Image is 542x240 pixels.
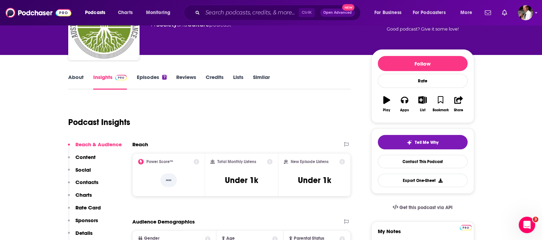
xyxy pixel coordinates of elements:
div: Bookmark [432,108,448,112]
p: Sponsors [75,217,98,224]
button: Social [68,167,91,179]
span: New [342,4,354,11]
button: open menu [456,7,481,18]
button: Show profile menu [518,5,533,20]
a: Pro website [460,224,472,230]
span: Podcasts [85,8,105,18]
button: open menu [80,7,114,18]
button: open menu [141,7,179,18]
span: Monitoring [146,8,170,18]
div: Search podcasts, credits, & more... [190,5,367,21]
iframe: Intercom live chat [519,217,535,233]
img: Podchaser Pro [115,75,127,80]
button: Reach & Audience [68,141,122,154]
p: -- [160,173,177,187]
span: For Podcasters [413,8,446,18]
button: open menu [370,7,410,18]
div: Play [383,108,390,112]
button: tell me why sparkleTell Me Why [378,135,468,149]
button: Share [449,92,467,116]
p: Contacts [75,179,98,185]
a: Lists [233,74,243,90]
h1: Podcast Insights [68,117,130,127]
div: Share [454,108,463,112]
a: About [68,74,84,90]
a: Similar [253,74,270,90]
span: Open Advanced [323,11,352,14]
button: Open AdvancedNew [320,9,355,17]
img: tell me why sparkle [407,140,412,145]
h3: Under 1k [298,175,331,185]
button: Apps [396,92,413,116]
p: Rate Card [75,204,101,211]
span: Ctrl K [299,8,315,17]
a: Reviews [176,74,196,90]
span: 3 [533,217,538,222]
h2: Audience Demographics [132,218,195,225]
a: Show notifications dropdown [482,7,494,19]
img: Podchaser - Follow, Share and Rate Podcasts [5,6,71,19]
button: Follow [378,56,468,71]
span: Get this podcast via API [399,205,453,210]
img: User Profile [518,5,533,20]
div: 7 [162,75,166,80]
span: Logged in as Quarto [518,5,533,20]
h3: Under 1k [225,175,258,185]
h2: Total Monthly Listens [217,159,256,164]
button: Bookmark [432,92,449,116]
h2: Power Score™ [146,159,173,164]
a: Credits [206,74,224,90]
p: Reach & Audience [75,141,122,148]
label: My Notes [378,228,468,240]
img: Podchaser Pro [460,225,472,230]
input: Search podcasts, credits, & more... [203,7,299,18]
p: Content [75,154,96,160]
span: Good podcast? Give it some love! [387,26,459,32]
div: Apps [400,108,409,112]
button: Content [68,154,96,167]
button: Charts [68,192,92,204]
div: Rate [378,74,468,88]
h2: Reach [132,141,148,148]
h2: New Episode Listens [291,159,328,164]
button: Play [378,92,396,116]
span: For Business [374,8,401,18]
a: Get this podcast via API [387,199,458,216]
div: List [420,108,425,112]
button: open menu [408,7,456,18]
button: Rate Card [68,204,101,217]
p: Details [75,230,93,236]
a: Episodes7 [136,74,166,90]
a: Contact This Podcast [378,155,468,168]
span: Charts [118,8,133,18]
p: Charts [75,192,92,198]
span: More [460,8,472,18]
a: Charts [113,7,137,18]
button: List [413,92,431,116]
a: Show notifications dropdown [499,7,510,19]
p: Social [75,167,91,173]
button: Contacts [68,179,98,192]
a: InsightsPodchaser Pro [93,74,127,90]
button: Sponsors [68,217,98,230]
span: Tell Me Why [415,140,438,145]
button: Export One-Sheet [378,174,468,187]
